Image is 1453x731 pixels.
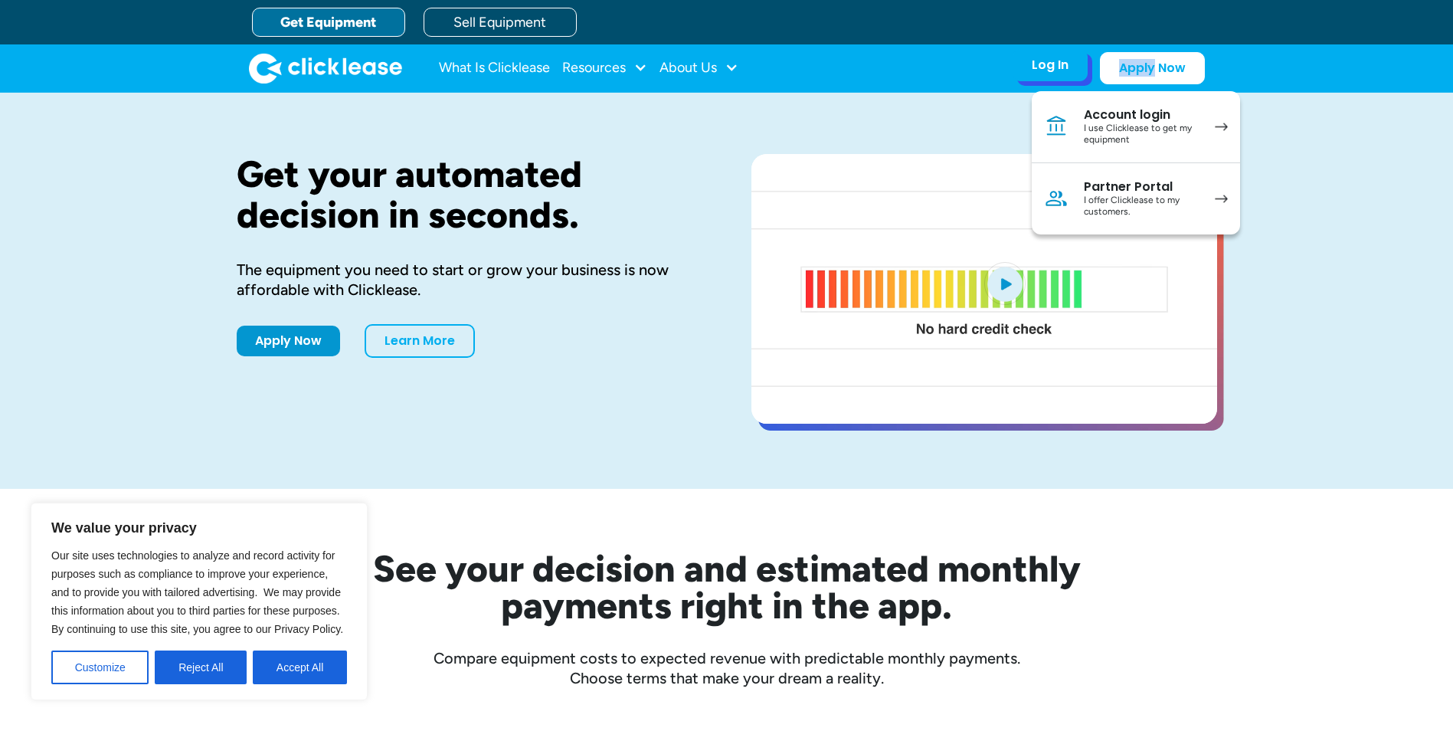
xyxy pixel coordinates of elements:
[751,154,1217,424] a: open lightbox
[1215,123,1228,131] img: arrow
[1032,163,1240,234] a: Partner PortalI offer Clicklease to my customers.
[298,550,1156,624] h2: See your decision and estimated monthly payments right in the app.
[237,648,1217,688] div: Compare equipment costs to expected revenue with predictable monthly payments. Choose terms that ...
[249,53,402,84] a: home
[1032,91,1240,234] nav: Log In
[439,53,550,84] a: What Is Clicklease
[1032,57,1068,73] div: Log In
[249,53,402,84] img: Clicklease logo
[155,651,247,684] button: Reject All
[31,503,368,700] div: We value your privacy
[659,53,738,84] div: About Us
[1084,123,1199,146] div: I use Clicklease to get my equipment
[51,519,347,537] p: We value your privacy
[562,53,647,84] div: Resources
[1032,91,1240,163] a: Account loginI use Clicklease to get my equipment
[1084,195,1199,218] div: I offer Clicklease to my customers.
[1084,107,1199,123] div: Account login
[365,324,475,358] a: Learn More
[1044,114,1068,139] img: Bank icon
[51,549,343,635] span: Our site uses technologies to analyze and record activity for purposes such as compliance to impr...
[252,8,405,37] a: Get Equipment
[237,260,702,300] div: The equipment you need to start or grow your business is now affordable with Clicklease.
[237,154,702,235] h1: Get your automated decision in seconds.
[51,651,149,684] button: Customize
[984,262,1026,305] img: Blue play button logo on a light blue circular background
[237,326,340,356] a: Apply Now
[253,651,347,684] button: Accept All
[1044,186,1068,211] img: Person icon
[1084,179,1199,195] div: Partner Portal
[424,8,577,37] a: Sell Equipment
[1215,195,1228,203] img: arrow
[1100,52,1205,84] a: Apply Now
